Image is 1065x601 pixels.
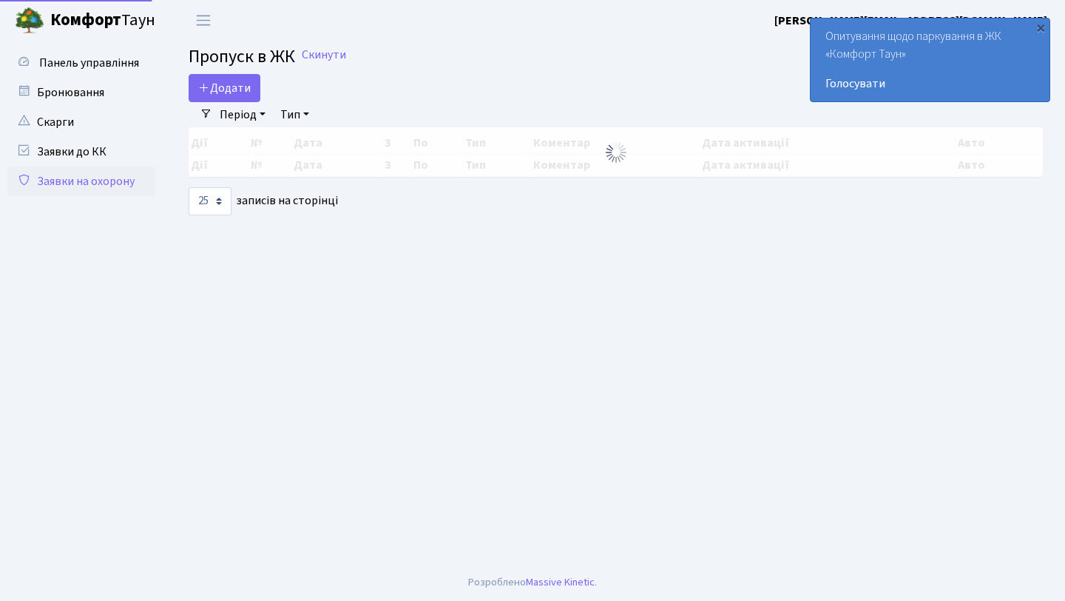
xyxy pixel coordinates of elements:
select: записів на сторінці [189,187,231,215]
a: Заявки на охорону [7,167,155,196]
a: Тип [274,102,315,127]
a: Скинути [302,48,346,62]
span: Пропуск в ЖК [189,44,295,70]
img: Обробка... [604,141,628,164]
a: Massive Kinetic [526,574,595,590]
b: [PERSON_NAME][EMAIL_ADDRESS][DOMAIN_NAME] [774,13,1047,29]
div: Розроблено . [468,574,597,591]
div: × [1033,20,1048,35]
a: Голосувати [825,75,1035,93]
a: Заявки до КК [7,137,155,167]
a: Бронювання [7,78,155,107]
a: Панель управління [7,48,155,78]
img: logo.png [15,6,44,36]
a: Скарги [7,107,155,137]
span: Додати [198,80,251,96]
span: Таун [50,8,155,33]
button: Переключити навігацію [185,8,222,33]
b: Комфорт [50,8,121,32]
a: [PERSON_NAME][EMAIL_ADDRESS][DOMAIN_NAME] [774,12,1047,30]
a: Період [214,102,271,127]
span: Панель управління [39,55,139,71]
a: Додати [189,74,260,102]
div: Опитування щодо паркування в ЖК «Комфорт Таун» [811,19,1049,101]
label: записів на сторінці [189,187,338,215]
